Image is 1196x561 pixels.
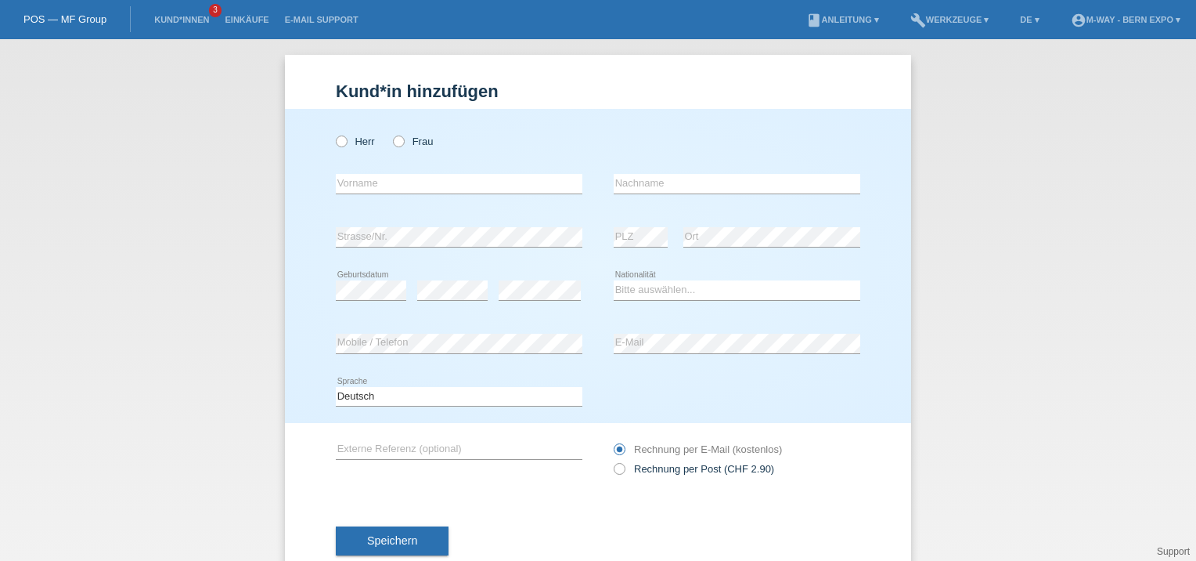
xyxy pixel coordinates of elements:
[1071,13,1086,28] i: account_circle
[336,81,860,101] h1: Kund*in hinzufügen
[367,534,417,547] span: Speichern
[1012,15,1046,24] a: DE ▾
[277,15,366,24] a: E-Mail Support
[806,13,822,28] i: book
[614,443,624,463] input: Rechnung per E-Mail (kostenlos)
[217,15,276,24] a: Einkäufe
[614,463,624,483] input: Rechnung per Post (CHF 2.90)
[336,136,375,147] label: Herr
[336,527,448,556] button: Speichern
[614,463,774,475] label: Rechnung per Post (CHF 2.90)
[910,13,926,28] i: build
[1063,15,1188,24] a: account_circlem-way - Bern Expo ▾
[146,15,217,24] a: Kund*innen
[336,136,346,146] input: Herr
[1157,546,1190,557] a: Support
[393,136,403,146] input: Frau
[798,15,887,24] a: bookAnleitung ▾
[23,13,106,25] a: POS — MF Group
[209,4,222,17] span: 3
[393,136,433,147] label: Frau
[902,15,997,24] a: buildWerkzeuge ▾
[614,443,782,455] label: Rechnung per E-Mail (kostenlos)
